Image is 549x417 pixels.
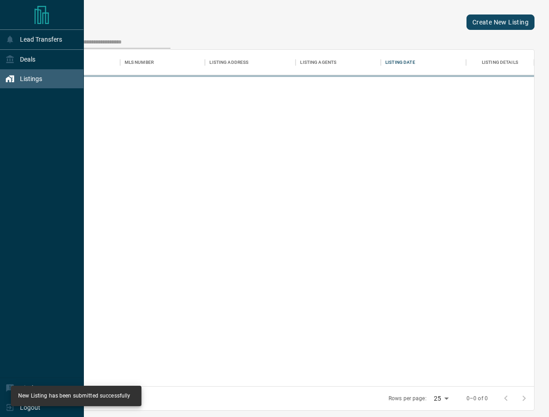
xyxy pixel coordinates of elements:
[205,50,296,75] div: Listing Address
[482,50,518,75] div: Listing Details
[120,50,205,75] div: MLS Number
[296,50,381,75] div: Listing Agents
[35,50,120,75] div: Listing Type
[300,50,336,75] div: Listing Agents
[385,50,415,75] div: Listing Date
[430,392,452,405] div: 25
[381,50,466,75] div: Listing Date
[209,50,248,75] div: Listing Address
[125,50,154,75] div: MLS Number
[18,388,131,403] div: New Listing has been submitted successfully
[389,395,427,403] p: Rows per page:
[466,50,534,75] div: Listing Details
[466,14,534,30] a: Create New Listing
[466,395,488,403] p: 0–0 of 0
